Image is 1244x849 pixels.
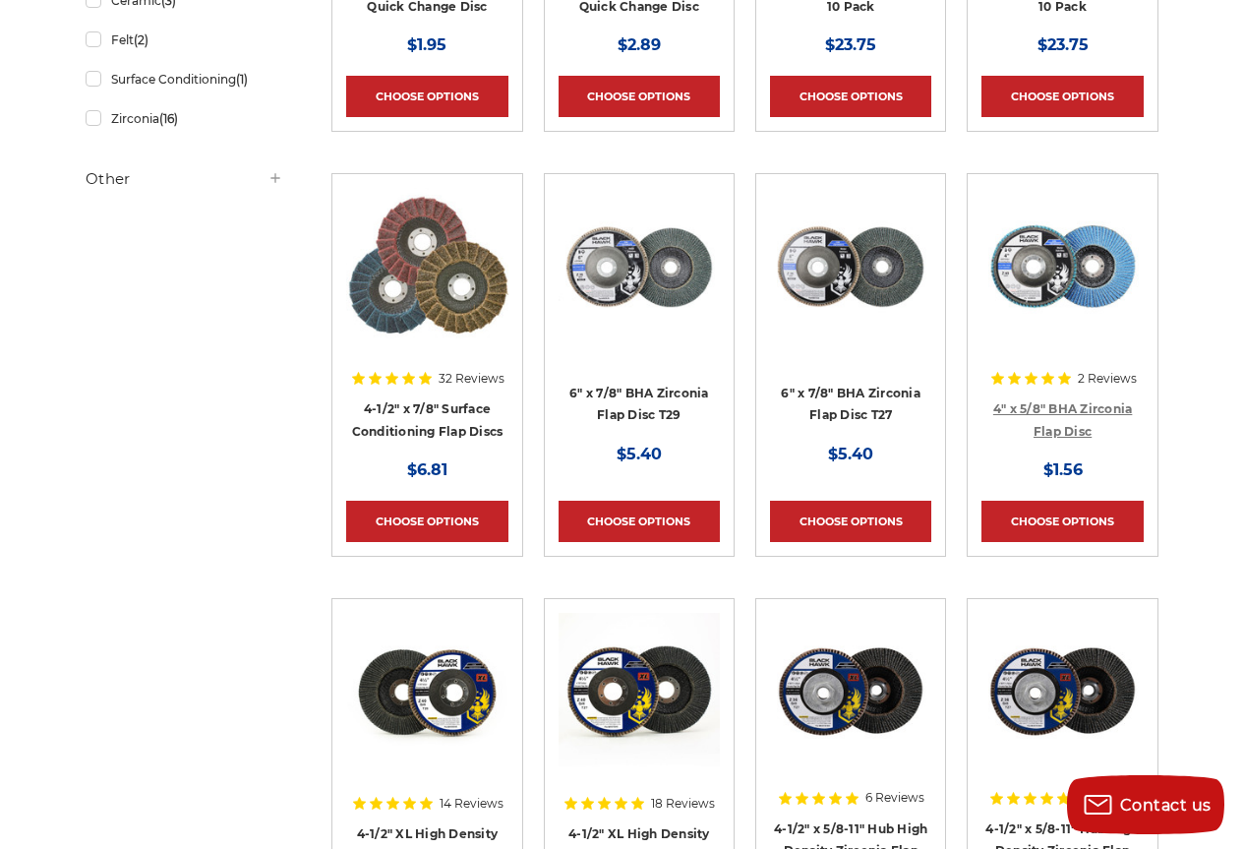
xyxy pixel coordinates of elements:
[770,501,931,542] a: Choose Options
[828,445,873,463] span: $5.40
[825,35,876,54] span: $23.75
[981,188,1143,400] a: 4-inch BHA Zirconia flap disc with 40 grit designed for aggressive metal sanding and grinding
[346,501,507,542] a: Choose Options
[559,188,720,400] a: Black Hawk 6 inch T29 coarse flap discs, 36 grit for efficient material removal
[346,613,507,770] img: 4-1/2" XL High Density Zirconia Flap Disc T29
[617,445,662,463] span: $5.40
[407,460,447,479] span: $6.81
[559,501,720,542] a: Choose Options
[86,23,283,57] a: Felt
[346,613,507,825] a: 4-1/2" XL High Density Zirconia Flap Disc T29
[770,613,931,770] img: high density flap disc with screw hub
[236,72,248,87] span: (1)
[407,35,446,54] span: $1.95
[559,188,720,345] img: Black Hawk 6 inch T29 coarse flap discs, 36 grit for efficient material removal
[1067,775,1224,834] button: Contact us
[981,188,1143,345] img: 4-inch BHA Zirconia flap disc with 40 grit designed for aggressive metal sanding and grinding
[981,613,1143,825] a: Zirconia flap disc with screw hub
[770,188,931,345] img: Coarse 36 grit BHA Zirconia flap disc, 6-inch, flat T27 for aggressive material removal
[134,32,148,47] span: (2)
[352,401,504,439] a: 4-1/2" x 7/8" Surface Conditioning Flap Discs
[770,188,931,400] a: Coarse 36 grit BHA Zirconia flap disc, 6-inch, flat T27 for aggressive material removal
[1043,460,1083,479] span: $1.56
[981,76,1143,117] a: Choose Options
[1037,35,1089,54] span: $23.75
[559,613,720,825] a: 4-1/2" XL High Density Zirconia Flap Disc T27
[159,111,178,126] span: (16)
[1120,796,1212,815] span: Contact us
[770,76,931,117] a: Choose Options
[86,167,283,191] h5: Other
[993,401,1133,439] a: 4" x 5/8" BHA Zirconia Flap Disc
[981,501,1143,542] a: Choose Options
[346,76,507,117] a: Choose Options
[618,35,661,54] span: $2.89
[346,188,507,400] a: Scotch brite flap discs
[770,613,931,825] a: high density flap disc with screw hub
[559,76,720,117] a: Choose Options
[86,62,283,96] a: Surface Conditioning
[981,613,1143,770] img: Zirconia flap disc with screw hub
[86,101,283,136] a: Zirconia
[559,613,720,770] img: 4-1/2" XL High Density Zirconia Flap Disc T27
[346,188,507,345] img: Scotch brite flap discs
